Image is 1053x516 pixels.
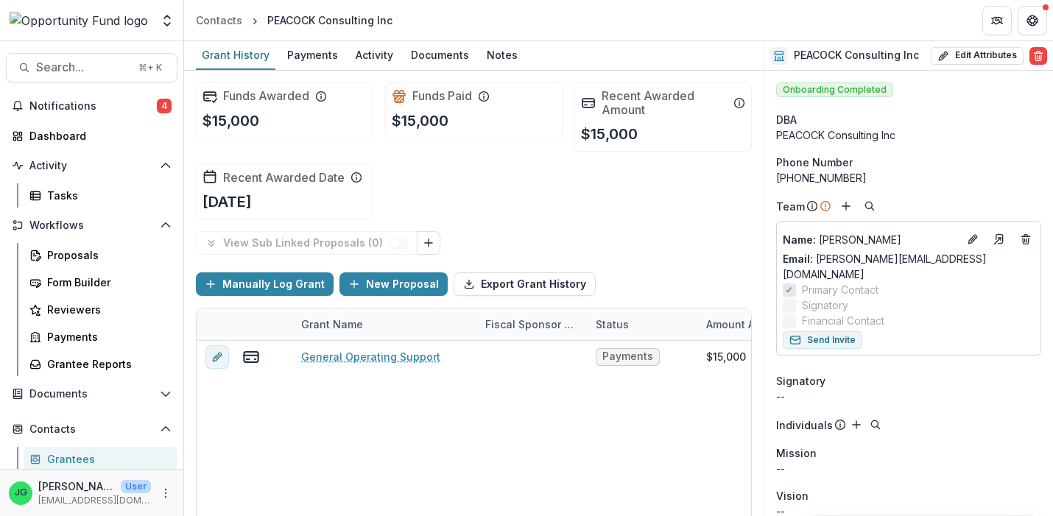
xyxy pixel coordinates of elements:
[931,47,1024,65] button: Edit Attributes
[281,44,344,66] div: Payments
[6,94,177,118] button: Notifications4
[24,297,177,322] a: Reviewers
[783,331,862,349] button: Send Invite
[196,44,275,66] div: Grant History
[776,461,1041,476] p: --
[602,350,653,363] span: Payments
[6,124,177,148] a: Dashboard
[1017,230,1035,248] button: Deletes
[776,373,825,389] span: Signatory
[848,416,865,434] button: Add
[24,325,177,349] a: Payments
[392,110,448,132] p: $15,000
[202,191,252,213] p: [DATE]
[697,308,808,340] div: Amount Awarded
[29,423,154,436] span: Contacts
[292,308,476,340] div: Grant Name
[24,352,177,376] a: Grantee Reports
[6,154,177,177] button: Open Activity
[476,308,587,340] div: Fiscal Sponsor Name
[47,275,166,290] div: Form Builder
[776,389,1041,404] div: --
[29,128,166,144] div: Dashboard
[783,251,1035,282] a: Email: [PERSON_NAME][EMAIL_ADDRESS][DOMAIN_NAME]
[223,171,345,185] h2: Recent Awarded Date
[202,110,259,132] p: $15,000
[29,219,154,232] span: Workflows
[15,488,27,498] div: Jake Goodman
[157,99,172,113] span: 4
[776,155,853,170] span: Phone Number
[36,60,130,74] span: Search...
[587,308,697,340] div: Status
[776,127,1041,143] div: PEACOCK Consulting Inc
[802,282,878,297] span: Primary Contact
[205,345,229,369] button: edit
[454,272,596,296] button: Export Grant History
[783,232,958,247] a: Name: [PERSON_NAME]
[223,237,389,250] p: View Sub Linked Proposals ( 0 )
[783,233,816,246] span: Name :
[24,447,177,471] a: Grantees
[10,12,148,29] img: Opportunity Fund logo
[350,41,399,70] a: Activity
[476,317,587,332] div: Fiscal Sponsor Name
[417,231,440,255] button: Link Grants
[964,230,982,248] button: Edit
[481,44,524,66] div: Notes
[982,6,1012,35] button: Partners
[301,349,440,364] a: General Operating Support
[776,488,809,503] span: Vision
[776,199,805,214] p: Team
[196,13,242,28] div: Contacts
[6,382,177,406] button: Open Documents
[706,349,746,364] div: $15,000
[405,44,475,66] div: Documents
[196,272,334,296] button: Manually Log Grant
[196,231,418,255] button: View Sub Linked Proposals (0)
[292,317,372,332] div: Grant Name
[135,60,165,76] div: ⌘ + K
[196,41,275,70] a: Grant History
[783,232,958,247] p: [PERSON_NAME]
[38,478,115,494] p: [PERSON_NAME]
[339,272,448,296] button: New Proposal
[267,13,392,28] div: PEACOCK Consulting Inc
[24,270,177,294] a: Form Builder
[242,348,260,366] button: view-payments
[6,213,177,237] button: Open Workflows
[776,445,817,461] span: Mission
[47,451,166,467] div: Grantees
[481,41,524,70] a: Notes
[794,49,919,62] h2: PEACOCK Consulting Inc
[602,89,728,117] h2: Recent Awarded Amount
[190,10,248,31] a: Contacts
[587,317,638,332] div: Status
[1018,6,1047,35] button: Get Help
[861,197,878,215] button: Search
[405,41,475,70] a: Documents
[29,388,154,400] span: Documents
[24,183,177,208] a: Tasks
[783,252,813,265] span: Email:
[157,6,177,35] button: Open entity switcher
[223,89,309,103] h2: Funds Awarded
[157,484,175,502] button: More
[47,302,166,317] div: Reviewers
[29,100,157,113] span: Notifications
[6,53,177,82] button: Search...
[697,317,802,332] div: Amount Awarded
[776,112,797,127] span: DBA
[776,170,1041,185] div: [PHONE_NUMBER]
[6,417,177,441] button: Open Contacts
[24,243,177,267] a: Proposals
[38,494,151,507] p: [EMAIL_ADDRESS][DOMAIN_NAME]
[837,197,855,215] button: Add
[190,10,398,31] nav: breadcrumb
[867,416,884,434] button: Search
[802,297,848,313] span: Signatory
